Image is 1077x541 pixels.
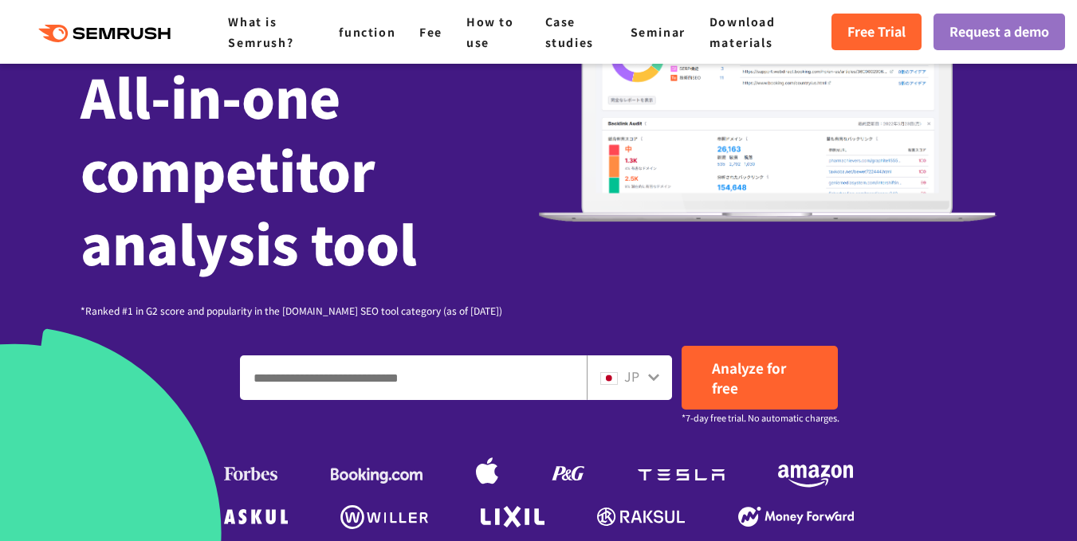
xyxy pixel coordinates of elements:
a: Case studies [545,14,594,50]
font: Request a demo [949,22,1049,41]
font: *7-day free trial. No automatic charges. [682,411,839,424]
font: competitor analysis tool [81,131,417,280]
a: Analyze for free [682,346,838,410]
input: Enter a domain, keyword or URL [241,356,586,399]
a: Download materials [709,14,776,50]
a: Request a demo [934,14,1065,50]
a: What is Semrush? [228,14,293,50]
font: Analyze for free [712,358,786,398]
a: How to use [466,14,514,50]
font: All-in-one [81,57,340,134]
a: Seminar [631,24,686,40]
font: *Ranked #1 in G2 score and popularity in the [DOMAIN_NAME] SEO tool category (as of [DATE]) [81,304,502,317]
a: Fee [419,24,442,40]
font: JP [624,367,639,386]
a: Free Trial [831,14,922,50]
font: Free Trial [847,22,906,41]
a: function [339,24,395,40]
